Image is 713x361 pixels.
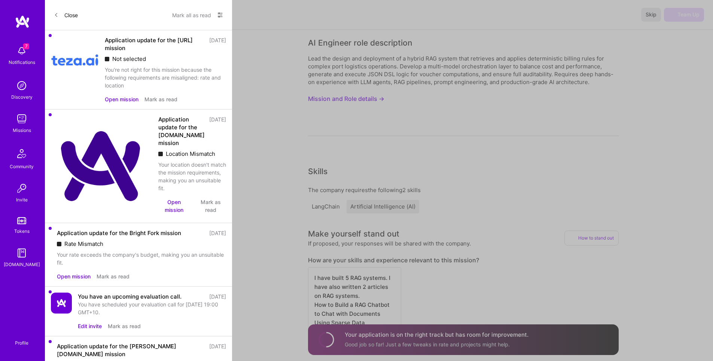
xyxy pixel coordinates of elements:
[108,322,141,330] button: Mark as read
[57,342,205,358] div: Application update for the [PERSON_NAME][DOMAIN_NAME] mission
[14,246,29,260] img: guide book
[14,111,29,126] img: teamwork
[57,272,91,280] button: Open mission
[51,36,99,84] img: Company Logo
[9,58,35,66] div: Notifications
[13,145,31,163] img: Community
[105,95,138,103] button: Open mission
[54,9,78,21] button: Close
[13,126,31,134] div: Missions
[14,227,30,235] div: Tokens
[23,43,29,49] span: 7
[209,36,226,52] div: [DATE]
[158,115,205,147] div: Application update for the [DOMAIN_NAME] mission
[158,198,189,214] button: Open mission
[209,115,226,147] div: [DATE]
[172,9,211,21] button: Mark all as read
[209,293,226,300] div: [DATE]
[12,331,31,346] a: Profile
[15,15,30,28] img: logo
[15,339,28,346] div: Profile
[78,322,102,330] button: Edit invite
[105,55,226,63] div: Not selected
[4,260,40,268] div: [DOMAIN_NAME]
[195,198,226,214] button: Mark as read
[11,93,33,101] div: Discovery
[10,163,34,170] div: Community
[78,293,182,300] div: You have an upcoming evaluation call.
[17,217,26,224] img: tokens
[105,36,205,52] div: Application update for the [URL] mission
[97,272,130,280] button: Mark as read
[57,240,226,248] div: Rate Mismatch
[14,43,29,58] img: bell
[158,150,226,158] div: Location Mismatch
[144,95,177,103] button: Mark as read
[105,66,226,89] div: You're not right for this mission because the following requirements are misaligned: rate and loc...
[14,78,29,93] img: discovery
[158,161,226,192] div: Your location doesn't match the mission requirements, making you an unsuitable fit.
[16,196,28,204] div: Invite
[14,181,29,196] img: Invite
[57,251,226,266] div: Your rate exceeds the company's budget, making you an unsuitable fit.
[51,115,152,217] img: Company Logo
[78,300,226,316] div: You have scheduled your evaluation call for [DATE] 19:00 GMT+10.
[51,293,72,314] img: Company Logo
[209,342,226,358] div: [DATE]
[209,229,226,237] div: [DATE]
[57,229,181,237] div: Application update for the Bright Fork mission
